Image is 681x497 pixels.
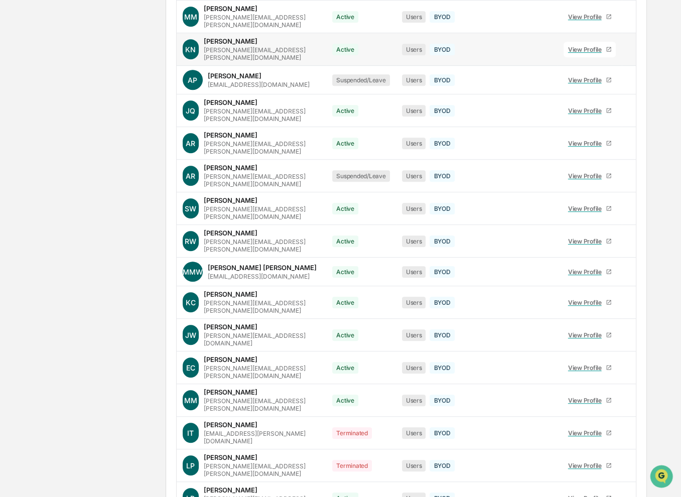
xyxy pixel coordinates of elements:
[568,299,606,306] div: View Profile
[204,238,320,253] div: [PERSON_NAME][EMAIL_ADDRESS][PERSON_NAME][DOMAIN_NAME]
[185,45,196,54] span: KN
[186,139,195,148] span: AR
[564,42,616,57] a: View Profile
[332,266,358,278] div: Active
[6,220,67,238] a: 🔎Data Lookup
[564,425,616,441] a: View Profile
[204,486,257,494] div: [PERSON_NAME]
[402,203,426,214] div: Users
[332,105,358,116] div: Active
[73,206,81,214] div: 🗄️
[332,427,372,439] div: Terminated
[402,138,426,149] div: Users
[89,163,109,171] span: [DATE]
[204,173,320,188] div: [PERSON_NAME][EMAIL_ADDRESS][PERSON_NAME][DOMAIN_NAME]
[100,248,121,256] span: Pylon
[10,21,183,37] p: How can we help?
[204,14,320,29] div: [PERSON_NAME][EMAIL_ADDRESS][PERSON_NAME][DOMAIN_NAME]
[185,237,196,245] span: RW
[430,11,454,23] div: BYOD
[204,453,257,461] div: [PERSON_NAME]
[204,421,257,429] div: [PERSON_NAME]
[332,170,389,182] div: Suspended/Leave
[83,163,87,171] span: •
[204,46,320,61] div: [PERSON_NAME][EMAIL_ADDRESS][PERSON_NAME][DOMAIN_NAME]
[568,172,606,180] div: View Profile
[31,136,81,144] span: [PERSON_NAME]
[430,74,454,86] div: BYOD
[20,137,28,145] img: 1746055101610-c473b297-6a78-478c-a979-82029cc54cd1
[402,362,426,374] div: Users
[31,163,81,171] span: [PERSON_NAME]
[21,76,39,94] img: 8933085812038_c878075ebb4cc5468115_72.jpg
[204,462,320,477] div: [PERSON_NAME][EMAIL_ADDRESS][PERSON_NAME][DOMAIN_NAME]
[20,224,63,234] span: Data Lookup
[6,201,69,219] a: 🖐️Preclearance
[204,5,257,13] div: [PERSON_NAME]
[568,46,606,53] div: View Profile
[402,74,426,86] div: Users
[332,203,358,214] div: Active
[430,170,454,182] div: BYOD
[204,98,257,106] div: [PERSON_NAME]
[184,396,197,405] span: MM
[430,105,454,116] div: BYOD
[332,395,358,406] div: Active
[568,397,606,404] div: View Profile
[564,295,616,310] a: View Profile
[402,427,426,439] div: Users
[564,136,616,151] a: View Profile
[69,201,128,219] a: 🗄️Attestations
[564,393,616,408] a: View Profile
[204,397,320,412] div: [PERSON_NAME][EMAIL_ADDRESS][PERSON_NAME][DOMAIN_NAME]
[430,427,454,439] div: BYOD
[430,235,454,247] div: BYOD
[332,74,389,86] div: Suspended/Leave
[568,462,606,469] div: View Profile
[186,106,195,115] span: JQ
[204,107,320,122] div: [PERSON_NAME][EMAIL_ADDRESS][PERSON_NAME][DOMAIN_NAME]
[430,329,454,341] div: BYOD
[568,364,606,371] div: View Profile
[10,206,18,214] div: 🖐️
[568,13,606,21] div: View Profile
[10,111,67,119] div: Past conversations
[332,297,358,308] div: Active
[71,248,121,256] a: Powered byPylon
[430,395,454,406] div: BYOD
[564,72,616,88] a: View Profile
[156,109,183,121] button: See all
[564,264,616,280] a: View Profile
[402,460,426,471] div: Users
[188,76,197,84] span: AP
[185,331,196,339] span: JW
[204,430,320,445] div: [EMAIL_ADDRESS][PERSON_NAME][DOMAIN_NAME]
[204,205,320,220] div: [PERSON_NAME][EMAIL_ADDRESS][PERSON_NAME][DOMAIN_NAME]
[430,297,454,308] div: BYOD
[10,154,26,170] img: Jack Rasmussen
[332,235,358,247] div: Active
[204,37,257,45] div: [PERSON_NAME]
[568,237,606,245] div: View Profile
[45,76,165,86] div: Start new chat
[10,127,26,143] img: Jack Rasmussen
[204,131,257,139] div: [PERSON_NAME]
[402,297,426,308] div: Users
[564,327,616,343] a: View Profile
[185,204,196,213] span: SW
[430,203,454,214] div: BYOD
[184,13,197,21] span: MM
[186,172,195,180] span: AR
[20,205,65,215] span: Preclearance
[402,235,426,247] div: Users
[649,464,676,491] iframe: Open customer support
[568,107,606,114] div: View Profile
[568,268,606,276] div: View Profile
[564,103,616,118] a: View Profile
[568,429,606,437] div: View Profile
[204,299,320,314] div: [PERSON_NAME][EMAIL_ADDRESS][PERSON_NAME][DOMAIN_NAME]
[402,395,426,406] div: Users
[430,460,454,471] div: BYOD
[204,140,320,155] div: [PERSON_NAME][EMAIL_ADDRESS][PERSON_NAME][DOMAIN_NAME]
